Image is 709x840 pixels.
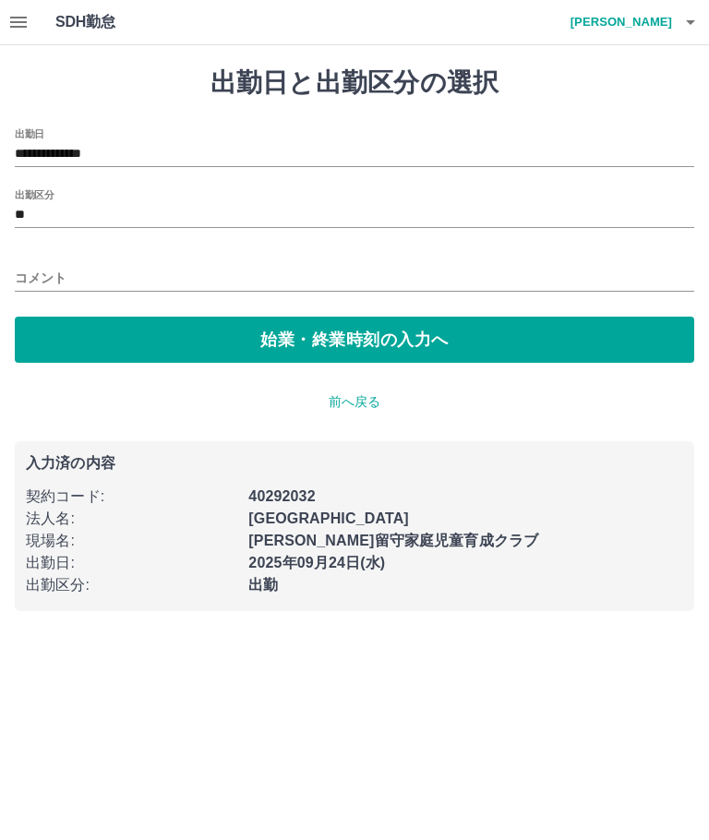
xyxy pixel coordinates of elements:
p: 出勤日 : [26,552,237,574]
b: 出勤 [248,577,278,593]
button: 始業・終業時刻の入力へ [15,317,694,363]
b: [GEOGRAPHIC_DATA] [248,510,409,526]
h1: 出勤日と出勤区分の選択 [15,67,694,99]
label: 出勤日 [15,126,44,140]
b: 40292032 [248,488,315,504]
b: 2025年09月24日(水) [248,555,385,570]
p: 契約コード : [26,486,237,508]
p: 現場名 : [26,530,237,552]
p: 入力済の内容 [26,456,683,471]
p: 出勤区分 : [26,574,237,596]
label: 出勤区分 [15,187,54,201]
b: [PERSON_NAME]留守家庭児童育成クラブ [248,533,538,548]
p: 法人名 : [26,508,237,530]
p: 前へ戻る [15,392,694,412]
